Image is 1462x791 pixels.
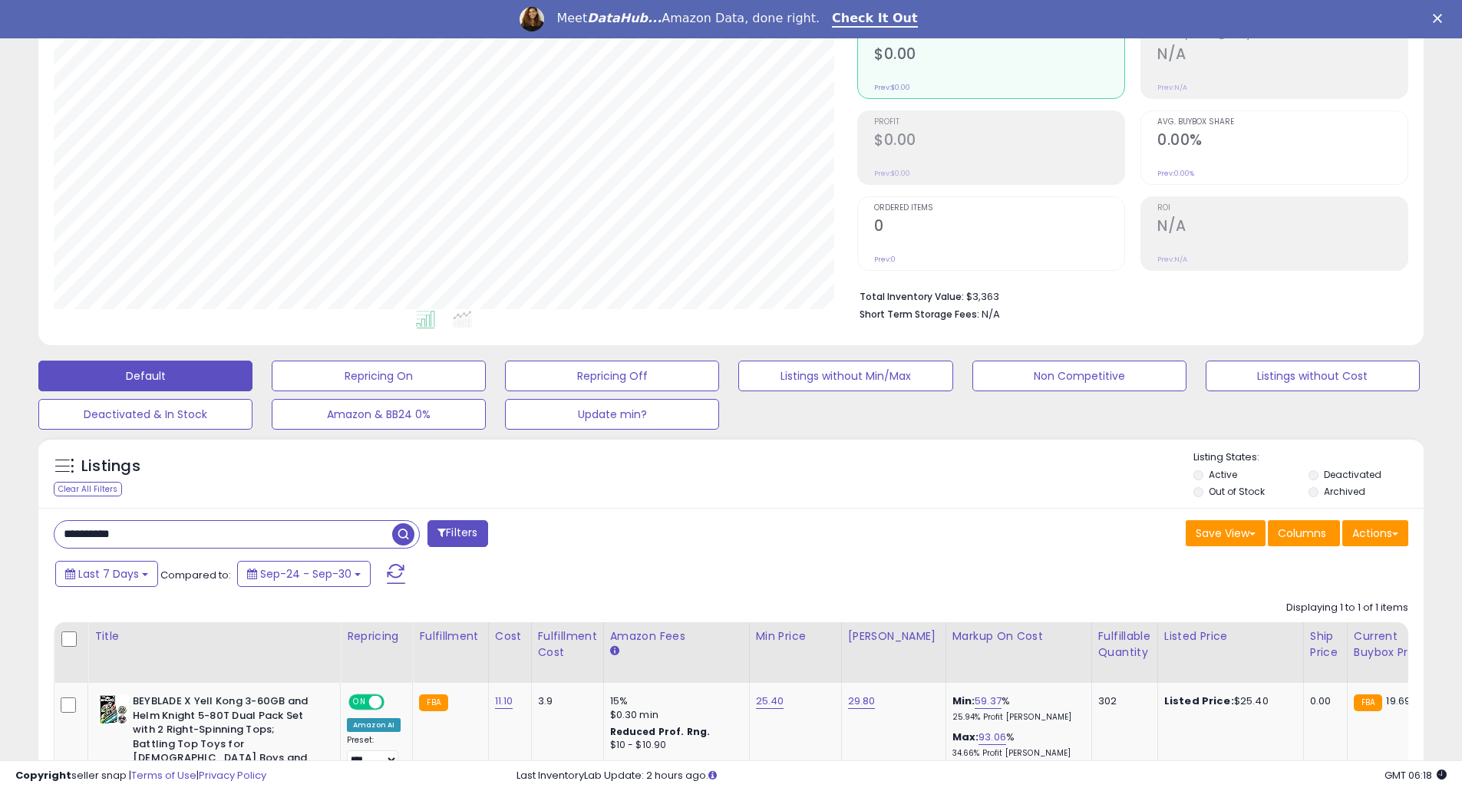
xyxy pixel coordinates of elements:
label: Active [1209,468,1237,481]
button: Listings without Cost [1206,361,1420,391]
span: Compared to: [160,568,231,582]
span: Revenue [874,32,1124,41]
div: Amazon AI [347,718,401,732]
h2: 0.00% [1157,131,1408,152]
button: Non Competitive [972,361,1186,391]
h2: 0 [874,217,1124,238]
div: Current Buybox Price [1354,628,1433,661]
div: Preset: [347,735,401,770]
div: Min Price [756,628,835,644]
a: 59.37 [975,694,1002,709]
button: Default [38,361,252,391]
b: Short Term Storage Fees: [860,308,979,321]
div: Title [94,628,334,644]
small: Prev: 0 [874,255,896,264]
a: Terms of Use [131,768,196,783]
div: Meet Amazon Data, done right. [556,11,820,26]
strong: Copyright [15,768,71,783]
button: Columns [1268,520,1340,546]
div: $0.30 min [610,708,738,722]
small: Amazon Fees. [610,644,619,658]
div: Cost [495,628,525,644]
span: ON [350,696,369,709]
small: FBA [419,694,447,711]
h2: $0.00 [874,131,1124,152]
a: 25.40 [756,694,784,709]
div: 302 [1098,694,1146,708]
div: Listed Price [1164,628,1297,644]
span: Profit [874,118,1124,127]
li: $3,363 [860,286,1397,305]
div: Displaying 1 to 1 of 1 items [1286,601,1408,615]
label: Out of Stock [1209,485,1265,498]
span: 19.69 [1386,694,1411,708]
div: 3.9 [538,694,592,708]
div: 15% [610,694,738,708]
span: Ordered Items [874,204,1124,213]
button: Filters [427,520,487,547]
a: Check It Out [832,11,918,28]
button: Repricing On [272,361,486,391]
span: Columns [1278,526,1326,541]
div: [PERSON_NAME] [848,628,939,644]
button: Last 7 Days [55,561,158,587]
button: Update min? [505,399,719,430]
small: Prev: N/A [1157,255,1187,264]
div: Last InventoryLab Update: 2 hours ago. [516,769,1447,783]
div: Ship Price [1310,628,1341,661]
img: Profile image for Georgie [520,7,544,31]
span: 2025-10-9 06:18 GMT [1384,768,1447,783]
a: Privacy Policy [199,768,266,783]
div: 0.00 [1310,694,1335,708]
h5: Listings [81,456,140,477]
span: N/A [982,307,1000,321]
div: Fulfillment Cost [538,628,597,661]
div: $25.40 [1164,694,1292,708]
a: 93.06 [979,730,1006,745]
div: Fulfillment [419,628,481,644]
label: Deactivated [1324,468,1381,481]
h2: $0.00 [874,45,1124,66]
small: Prev: $0.00 [874,83,910,92]
span: Avg. Buybox Share [1157,118,1408,127]
button: Sep-24 - Sep-30 [237,561,371,587]
b: BEYBLADE X Yell Kong 3-60GB and Helm Knight 5-80T Dual Pack Set with 2 Right-Spinning Tops; Battl... [133,694,319,783]
img: 5185O43JQlL._SL40_.jpg [98,694,129,725]
div: Close [1433,14,1448,23]
span: Sep-24 - Sep-30 [260,566,351,582]
small: Prev: $0.00 [874,169,910,178]
h2: N/A [1157,45,1408,66]
label: Archived [1324,485,1365,498]
small: FBA [1354,694,1382,711]
b: Reduced Prof. Rng. [610,725,711,738]
div: seller snap | | [15,769,266,783]
a: 29.80 [848,694,876,709]
button: Amazon & BB24 0% [272,399,486,430]
p: 25.94% Profit [PERSON_NAME] [952,712,1080,723]
p: Listing States: [1193,450,1424,465]
b: Max: [952,730,979,744]
span: OFF [382,696,407,709]
button: Repricing Off [505,361,719,391]
span: ROI [1157,204,1408,213]
div: Repricing [347,628,406,644]
span: Profit [PERSON_NAME] [1157,32,1408,41]
span: Last 7 Days [78,566,139,582]
button: Actions [1342,520,1408,546]
b: Total Inventory Value: [860,290,964,303]
div: $10 - $10.90 [610,739,738,752]
small: Prev: 0.00% [1157,169,1194,178]
div: % [952,694,1080,723]
a: 11.10 [495,694,513,709]
h2: N/A [1157,217,1408,238]
b: Min: [952,694,975,708]
b: Listed Price: [1164,694,1234,708]
button: Deactivated & In Stock [38,399,252,430]
div: Clear All Filters [54,482,122,496]
th: The percentage added to the cost of goods (COGS) that forms the calculator for Min & Max prices. [946,622,1091,683]
div: Markup on Cost [952,628,1085,644]
button: Listings without Min/Max [738,361,952,391]
div: % [952,730,1080,759]
i: DataHub... [587,11,662,25]
div: Fulfillable Quantity [1098,628,1151,661]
